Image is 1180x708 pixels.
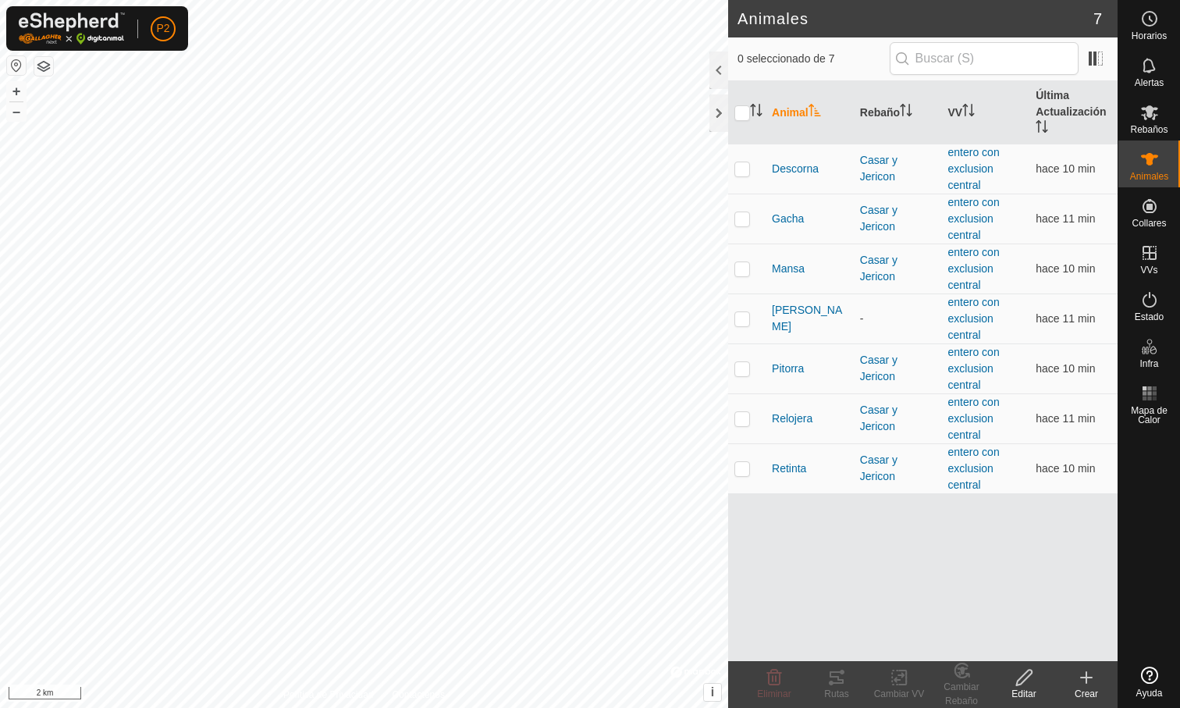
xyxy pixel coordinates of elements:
[993,687,1055,701] div: Editar
[930,680,993,708] div: Cambiar Rebaño
[948,296,1000,341] a: entero con exclusion central
[900,106,912,119] p-sorticon: Activar para ordenar
[1139,359,1158,368] span: Infra
[772,261,805,277] span: Mansa
[1132,31,1167,41] span: Horarios
[948,446,1000,491] a: entero con exclusion central
[860,402,936,435] div: Casar y Jericon
[1135,78,1164,87] span: Alertas
[1029,81,1118,144] th: Última Actualización
[860,202,936,235] div: Casar y Jericon
[1036,362,1095,375] span: 15 sept 2025, 16:00
[962,106,975,119] p-sorticon: Activar para ordenar
[1036,262,1095,275] span: 15 sept 2025, 16:00
[1036,123,1048,135] p-sorticon: Activar para ordenar
[809,106,821,119] p-sorticon: Activar para ordenar
[948,146,1000,191] a: entero con exclusion central
[948,246,1000,291] a: entero con exclusion central
[942,81,1030,144] th: VV
[34,57,53,76] button: Capas del Mapa
[156,20,169,37] span: P2
[860,152,936,185] div: Casar y Jericon
[860,252,936,285] div: Casar y Jericon
[1036,462,1095,475] span: 15 sept 2025, 16:00
[948,396,1000,441] a: entero con exclusion central
[750,106,762,119] p-sorticon: Activar para ordenar
[704,684,721,701] button: i
[711,685,714,699] span: i
[772,361,804,377] span: Pitorra
[19,12,125,44] img: Logo Gallagher
[868,687,930,701] div: Cambiar VV
[1036,162,1095,175] span: 15 sept 2025, 16:00
[860,352,936,385] div: Casar y Jericon
[1036,312,1095,325] span: 15 sept 2025, 16:00
[1140,265,1157,275] span: VVs
[772,461,806,477] span: Retinta
[772,211,804,227] span: Gacha
[948,346,1000,391] a: entero con exclusion central
[860,311,936,327] div: -
[1132,219,1166,228] span: Collares
[1136,688,1163,698] span: Ayuda
[7,82,26,101] button: +
[7,56,26,75] button: Restablecer Mapa
[854,81,942,144] th: Rebaño
[1130,172,1168,181] span: Animales
[772,411,812,427] span: Relojera
[772,302,848,335] span: [PERSON_NAME]
[757,688,791,699] span: Eliminar
[1093,7,1102,30] span: 7
[860,452,936,485] div: Casar y Jericon
[1118,660,1180,704] a: Ayuda
[1135,312,1164,322] span: Estado
[766,81,854,144] th: Animal
[1036,212,1095,225] span: 15 sept 2025, 16:00
[1130,125,1168,134] span: Rebaños
[772,161,819,177] span: Descorna
[1055,687,1118,701] div: Crear
[948,196,1000,241] a: entero con exclusion central
[1122,406,1176,425] span: Mapa de Calor
[1036,412,1095,425] span: 15 sept 2025, 16:00
[737,51,890,67] span: 0 seleccionado de 7
[393,688,445,702] a: Contáctenos
[737,9,1093,28] h2: Animales
[805,687,868,701] div: Rutas
[283,688,373,702] a: Política de Privacidad
[890,42,1079,75] input: Buscar (S)
[7,102,26,121] button: –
